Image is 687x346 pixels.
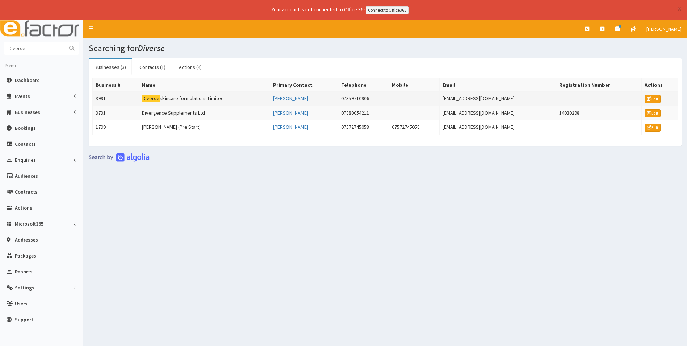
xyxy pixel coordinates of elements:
td: 14030298 [556,106,642,120]
a: [PERSON_NAME] [273,110,308,116]
a: [PERSON_NAME] [641,20,687,38]
th: Primary Contact [270,78,338,91]
a: Edit [645,124,661,132]
mark: Diverse [142,95,160,102]
td: 07572745058 [389,120,440,135]
td: 07359710906 [338,91,389,106]
th: Telephone [338,78,389,91]
span: [PERSON_NAME] [646,26,682,32]
td: Divergence Supplements Ltd [139,106,270,120]
th: Mobile [389,78,440,91]
td: 07572745058 [338,120,389,135]
a: Connect to Office365 [366,6,409,14]
span: Bookings [15,125,36,131]
a: Edit [645,95,661,103]
td: 1799 [93,120,139,135]
span: Reports [15,268,33,275]
span: Businesses [15,109,40,115]
a: [PERSON_NAME] [273,95,308,102]
th: Business # [93,78,139,91]
span: Addresses [15,236,38,243]
td: 3731 [93,106,139,120]
a: Edit [645,109,661,117]
td: [EMAIL_ADDRESS][DOMAIN_NAME] [440,91,556,106]
img: search-by-algolia-light-background.png [89,153,150,162]
span: Actions [15,205,32,211]
span: Users [15,300,28,307]
th: Actions [642,78,678,91]
span: Settings [15,284,34,291]
span: Microsoft365 [15,221,43,227]
h1: Searching for [89,44,682,53]
span: Dashboard [15,77,40,83]
th: Name [139,78,270,91]
td: [EMAIL_ADDRESS][DOMAIN_NAME] [440,120,556,135]
td: 3991 [93,91,139,106]
div: Your account is not connected to Office 365 [128,6,552,14]
span: Audiences [15,173,38,179]
td: 07880054211 [338,106,389,120]
span: Support [15,316,33,323]
span: Contacts [15,141,36,147]
button: × [678,5,682,13]
span: Packages [15,252,36,259]
a: [PERSON_NAME] [273,124,308,130]
span: Events [15,93,30,99]
td: [EMAIL_ADDRESS][DOMAIN_NAME] [440,106,556,120]
i: Diverse [138,42,165,54]
span: Enquiries [15,157,36,163]
td: skincare formulations Limited [139,91,270,106]
span: Contracts [15,189,38,195]
a: Contacts (1) [134,59,171,75]
a: Businesses (3) [89,59,132,75]
th: Email [440,78,556,91]
td: [PERSON_NAME] (Pre Start) [139,120,270,135]
th: Registration Number [556,78,642,91]
a: Actions (4) [173,59,208,75]
input: Search... [4,42,65,55]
